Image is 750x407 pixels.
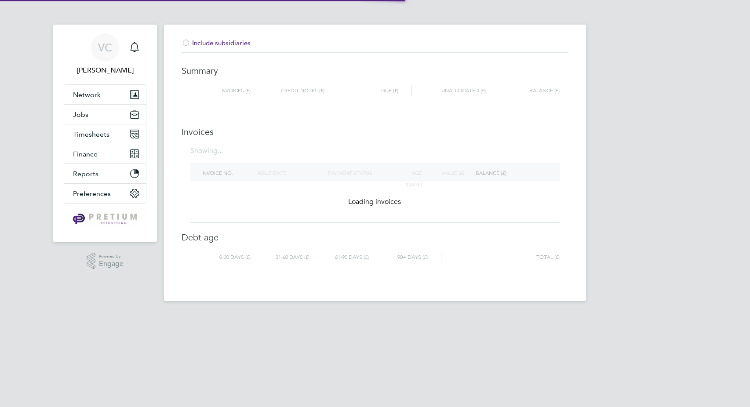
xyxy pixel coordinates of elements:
span: Preferences [73,189,111,198]
span: Include subsidiaries [182,39,251,47]
div: Credit notes (£) [251,85,324,96]
span: Finance [73,150,98,158]
a: Go to home page [64,212,146,226]
div: Due (£) [324,85,398,96]
h3: Debt age [182,223,568,243]
span: Valentina Cerulli [64,65,146,76]
div: Invoices (£) [192,85,251,96]
div: 31-60 days (£) [251,252,309,262]
div: 0-30 days (£) [192,252,251,262]
span: Reports [73,170,98,178]
h3: Invoices [182,117,568,138]
h3: Summary [182,56,568,76]
div: Total (£) [441,252,560,262]
button: Jobs [64,105,146,124]
span: Timesheets [73,130,109,138]
div: 61-90 days (£) [309,252,368,262]
div: Balance (£) [486,85,560,96]
a: Powered byEngage [87,253,124,269]
img: pretium-logo-retina.png [70,212,139,226]
nav: Main navigation [53,25,157,242]
span: Jobs [73,110,88,119]
button: Finance [64,144,146,164]
div: 90+ days (£) [369,252,428,262]
a: VC[PERSON_NAME] [64,33,146,76]
button: Network [64,85,146,104]
span: ... [218,146,223,155]
div: Unallocated (£) [411,85,486,96]
button: Timesheets [64,124,146,144]
span: Network [73,91,101,99]
span: VC [98,42,112,53]
span: Engage [99,260,124,268]
button: Reports [64,164,146,183]
div: Showing [190,146,225,156]
button: Preferences [64,184,146,203]
span: Powered by [99,253,124,260]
